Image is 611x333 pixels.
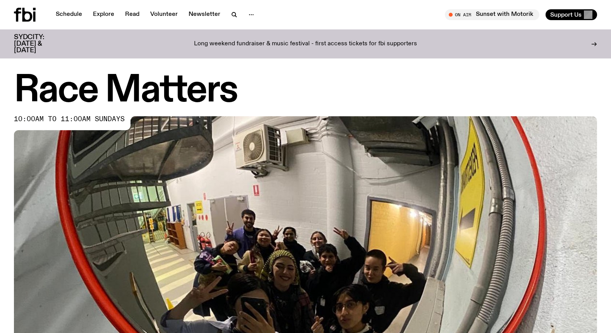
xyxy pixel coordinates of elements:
[194,41,417,48] p: Long weekend fundraiser & music festival - first access tickets for fbi supporters
[51,9,87,20] a: Schedule
[14,34,64,54] h3: SYDCITY: [DATE] & [DATE]
[146,9,182,20] a: Volunteer
[184,9,225,20] a: Newsletter
[445,9,539,20] button: On AirSunset with Motorik
[550,11,582,18] span: Support Us
[546,9,597,20] button: Support Us
[14,116,125,122] span: 10:00am to 11:00am sundays
[88,9,119,20] a: Explore
[14,74,597,108] h1: Race Matters
[120,9,144,20] a: Read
